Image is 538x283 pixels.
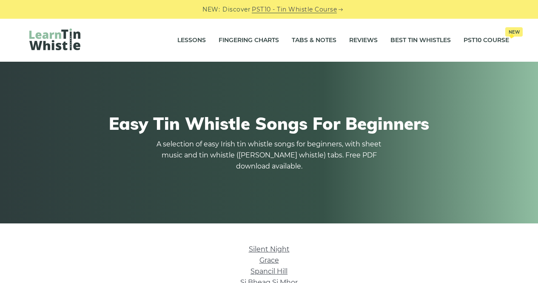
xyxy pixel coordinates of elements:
[154,139,384,172] p: A selection of easy Irish tin whistle songs for beginners, with sheet music and tin whistle ([PER...
[219,30,279,51] a: Fingering Charts
[29,113,509,134] h1: Easy Tin Whistle Songs For Beginners
[292,30,336,51] a: Tabs & Notes
[349,30,378,51] a: Reviews
[390,30,451,51] a: Best Tin Whistles
[249,245,290,253] a: Silent Night
[505,27,523,37] span: New
[464,30,509,51] a: PST10 CourseNew
[259,256,279,264] a: Grace
[29,29,80,50] img: LearnTinWhistle.com
[177,30,206,51] a: Lessons
[250,267,288,275] a: Spancil Hill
